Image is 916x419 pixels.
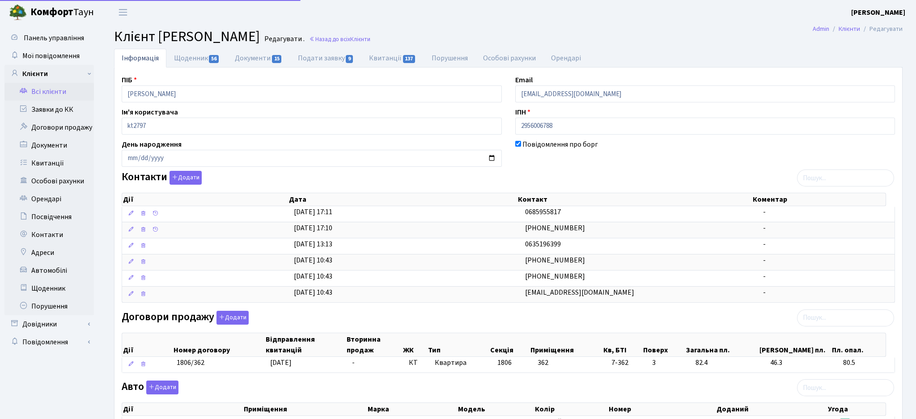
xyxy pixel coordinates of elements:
[243,403,367,415] th: Приміщення
[685,333,759,356] th: Загальна пл.
[652,358,688,368] span: 3
[4,172,94,190] a: Особові рахунки
[763,288,766,297] span: -
[309,35,370,43] a: Назад до всіхКлієнти
[4,333,94,351] a: Повідомлення
[122,381,178,394] label: Авто
[851,8,905,17] b: [PERSON_NAME]
[515,107,530,118] label: ІПН
[4,101,94,119] a: Заявки до КК
[716,403,827,415] th: Доданий
[167,169,202,185] a: Додати
[122,139,182,150] label: День народження
[22,51,80,61] span: Мої повідомлення
[216,311,249,325] button: Договори продажу
[4,297,94,315] a: Порушення
[350,35,370,43] span: Клієнти
[4,65,94,83] a: Клієнти
[4,83,94,101] a: Всі клієнти
[534,403,608,415] th: Колір
[294,255,332,265] span: [DATE] 10:43
[608,403,716,415] th: Номер
[763,255,766,265] span: -
[173,333,265,356] th: Номер договору
[695,358,763,368] span: 82.4
[361,49,424,68] a: Квитанції
[114,49,166,68] a: Інформація
[522,139,598,150] label: Повідомлення про борг
[827,403,886,415] th: Угода
[214,309,249,325] a: Додати
[265,333,345,356] th: Відправлення квитанцій
[403,55,416,63] span: 137
[122,75,137,85] label: ПІБ
[346,333,402,356] th: Вторинна продаж
[4,208,94,226] a: Посвідчення
[122,107,178,118] label: Ім'я користувача
[272,55,282,63] span: 15
[367,403,457,415] th: Марка
[4,244,94,262] a: Адреси
[294,288,332,297] span: [DATE] 10:43
[294,239,332,249] span: [DATE] 13:13
[122,311,249,325] label: Договори продажу
[4,119,94,136] a: Договори продажу
[517,193,752,206] th: Контакт
[270,358,292,368] span: [DATE]
[122,403,243,415] th: Дії
[525,239,561,249] span: 0635196399
[843,358,891,368] span: 80.5
[538,358,548,368] span: 362
[114,26,260,47] span: Клієнт [PERSON_NAME]
[4,279,94,297] a: Щоденник
[409,358,427,368] span: КТ
[497,358,512,368] span: 1806
[530,333,602,356] th: Приміщення
[209,55,219,63] span: 56
[763,223,766,233] span: -
[797,169,894,186] input: Пошук...
[290,49,361,68] a: Подати заявку
[402,333,428,356] th: ЖК
[763,271,766,281] span: -
[525,271,585,281] span: [PHONE_NUMBER]
[799,20,916,38] nav: breadcrumb
[177,358,204,368] span: 1806/362
[642,333,685,356] th: Поверх
[30,5,94,20] span: Таун
[525,223,585,233] span: [PHONE_NUMBER]
[475,49,543,68] a: Особові рахунки
[435,358,491,368] span: Квартира
[4,47,94,65] a: Мої повідомлення
[427,333,489,356] th: Тип
[763,207,766,217] span: -
[4,315,94,333] a: Довідники
[294,223,332,233] span: [DATE] 17:10
[602,333,642,356] th: Кв, БТІ
[525,207,561,217] span: 0685955817
[294,207,332,217] span: [DATE] 17:11
[24,33,84,43] span: Панель управління
[543,49,589,68] a: Орендарі
[4,154,94,172] a: Квитанції
[263,35,305,43] small: Редагувати .
[4,262,94,279] a: Автомобілі
[4,190,94,208] a: Орендарі
[424,49,475,68] a: Порушення
[831,333,886,356] th: Пл. опал.
[813,24,829,34] a: Admin
[352,358,355,368] span: -
[146,381,178,394] button: Авто
[4,226,94,244] a: Контакти
[122,171,202,185] label: Контакти
[30,5,73,19] b: Комфорт
[525,255,585,265] span: [PHONE_NUMBER]
[763,239,766,249] span: -
[288,193,517,206] th: Дата
[611,358,645,368] span: 7-362
[759,333,831,356] th: [PERSON_NAME] пл.
[166,49,227,68] a: Щоденник
[489,333,529,356] th: Секція
[457,403,534,415] th: Модель
[797,379,894,396] input: Пошук...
